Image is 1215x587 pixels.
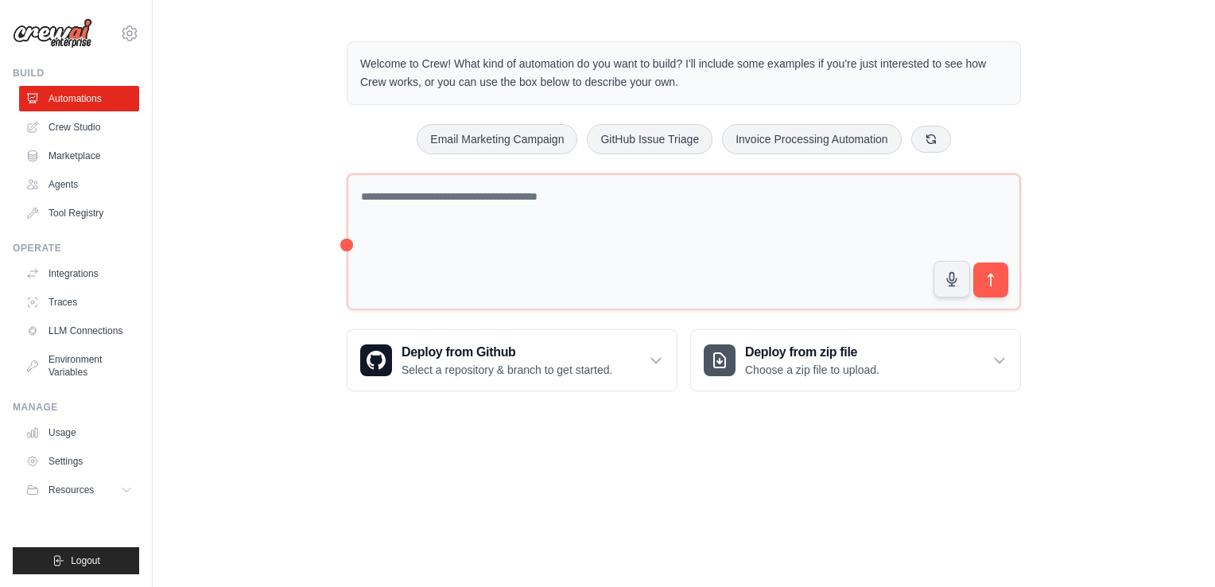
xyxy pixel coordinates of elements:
div: Manage [13,401,139,414]
a: Traces [19,290,139,315]
p: Welcome to Crew! What kind of automation do you want to build? I'll include some examples if you'... [360,55,1007,91]
button: Logout [13,547,139,574]
a: Crew Studio [19,115,139,140]
h3: Deploy from zip file [745,343,879,362]
a: Usage [19,420,139,445]
img: Logo [13,18,92,49]
button: Resources [19,477,139,503]
a: Settings [19,449,139,474]
span: Logout [71,554,100,567]
a: Automations [19,86,139,111]
div: Operate [13,242,139,255]
a: Integrations [19,261,139,286]
a: LLM Connections [19,318,139,344]
button: GitHub Issue Triage [587,124,712,154]
p: Select a repository & branch to get started. [402,362,612,378]
div: Build [13,67,139,80]
a: Environment Variables [19,347,139,385]
button: Invoice Processing Automation [722,124,901,154]
a: Marketplace [19,143,139,169]
span: Resources [49,484,94,496]
h3: Deploy from Github [402,343,612,362]
p: Choose a zip file to upload. [745,362,879,378]
button: Email Marketing Campaign [417,124,577,154]
a: Agents [19,172,139,197]
a: Tool Registry [19,200,139,226]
